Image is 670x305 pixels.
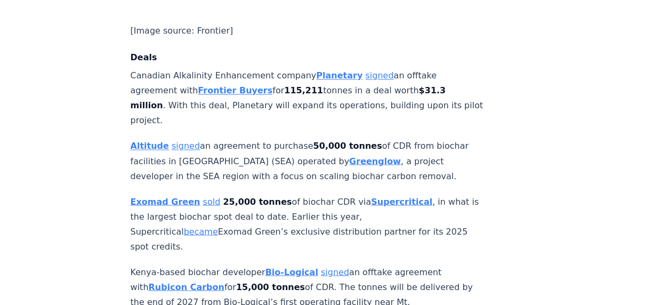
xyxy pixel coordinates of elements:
[321,267,349,277] a: signed
[184,226,218,236] a: became
[131,52,157,62] strong: Deals
[131,141,169,151] a: Altitude
[131,196,200,206] a: Exomad Green
[313,141,382,151] strong: 50,000 tonnes
[172,141,200,151] a: signed
[265,267,318,277] a: Bio-Logical
[198,85,272,95] a: Frontier Buyers
[365,70,393,81] a: signed
[284,85,323,95] strong: 115,211
[148,282,224,292] a: Rubicon Carbon
[349,156,401,166] a: Greenglow
[316,70,362,81] a: Planetary
[131,68,483,128] p: Canadian Alkalinity Enhancement company an offtake agreement with for tonnes in a deal worth . Wi...
[131,194,483,254] p: of biochar CDR via , in what is the largest biochar spot deal to date. Earlier this year, Supercr...
[131,139,483,183] p: an agreement to purchase of CDR from biochar facilities in [GEOGRAPHIC_DATA] (SEA) operated by , ...
[131,23,483,38] p: [Image source: Frontier]
[223,196,292,206] strong: 25,000 tonnes
[236,282,305,292] strong: 15,000 tonnes
[371,196,432,206] a: Supercritical
[203,196,220,206] a: sold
